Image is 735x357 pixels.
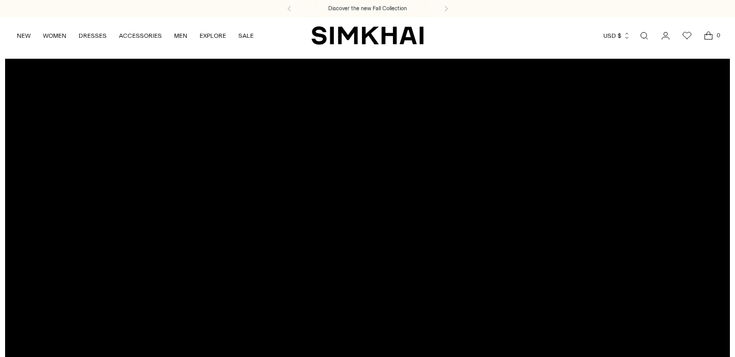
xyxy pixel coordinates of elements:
[119,25,162,47] a: ACCESSORIES
[238,25,254,47] a: SALE
[43,25,66,47] a: WOMEN
[634,26,654,46] a: Open search modal
[714,31,723,40] span: 0
[677,26,697,46] a: Wishlist
[698,26,719,46] a: Open cart modal
[655,26,676,46] a: Go to the account page
[79,25,107,47] a: DRESSES
[174,25,187,47] a: MEN
[311,26,424,45] a: SIMKHAI
[17,25,31,47] a: NEW
[603,25,630,47] button: USD $
[328,5,407,13] a: Discover the new Fall Collection
[200,25,226,47] a: EXPLORE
